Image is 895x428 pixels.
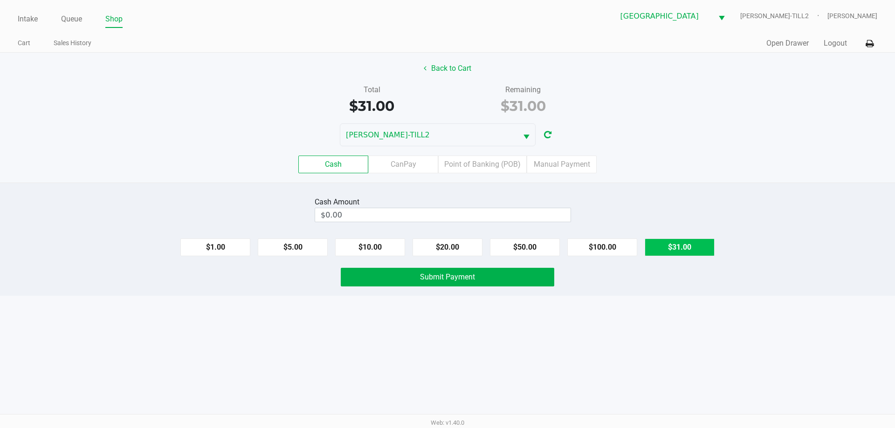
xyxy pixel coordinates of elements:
button: Back to Cart [418,60,477,77]
a: Sales History [54,37,91,49]
span: Web: v1.40.0 [431,419,464,426]
a: Shop [105,13,123,26]
div: Total [303,84,441,95]
label: Manual Payment [527,156,597,173]
button: $100.00 [567,238,637,256]
button: $20.00 [413,238,482,256]
a: Queue [61,13,82,26]
button: Select [713,5,730,27]
button: $10.00 [335,238,405,256]
button: $5.00 [258,238,328,256]
div: $31.00 [303,95,441,116]
label: Point of Banking (POB) [438,156,527,173]
div: Remaining [454,84,592,95]
label: CanPay [368,156,438,173]
label: Cash [298,156,368,173]
button: Logout [824,38,847,49]
button: $31.00 [645,238,715,256]
a: Cart [18,37,30,49]
button: $50.00 [490,238,560,256]
button: Submit Payment [341,268,554,286]
button: Open Drawer [766,38,809,49]
button: $1.00 [180,238,250,256]
div: Cash Amount [315,197,363,208]
span: [PERSON_NAME]-TILL2 [346,129,512,141]
span: [PERSON_NAME]-TILL2 [740,11,827,21]
span: Submit Payment [420,272,475,281]
span: [PERSON_NAME] [827,11,877,21]
button: Select [517,124,535,146]
span: [GEOGRAPHIC_DATA] [620,11,707,22]
div: $31.00 [454,95,592,116]
a: Intake [18,13,38,26]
